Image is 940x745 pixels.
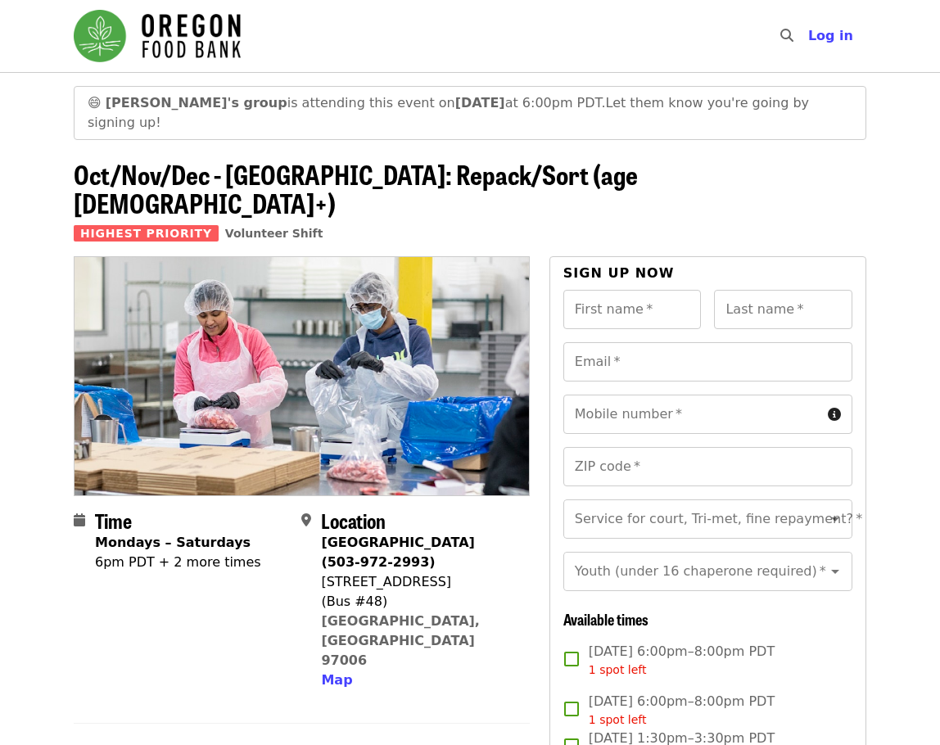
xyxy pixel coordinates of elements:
input: Last name [714,290,852,329]
div: 6pm PDT + 2 more times [95,553,261,572]
span: Available times [563,608,649,630]
span: Time [95,506,132,535]
button: Open [824,560,847,583]
span: grinning face emoji [88,95,102,111]
strong: [DATE] [455,95,505,111]
span: Oct/Nov/Dec - [GEOGRAPHIC_DATA]: Repack/Sort (age [DEMOGRAPHIC_DATA]+) [74,155,638,222]
button: Open [824,508,847,531]
input: Email [563,342,852,382]
a: [GEOGRAPHIC_DATA], [GEOGRAPHIC_DATA] 97006 [321,613,480,668]
span: [DATE] 6:00pm–8:00pm PDT [589,642,775,679]
strong: [GEOGRAPHIC_DATA] (503-972-2993) [321,535,474,570]
img: Oct/Nov/Dec - Beaverton: Repack/Sort (age 10+) organized by Oregon Food Bank [75,257,529,494]
div: (Bus #48) [321,592,516,612]
i: circle-info icon [828,407,841,422]
button: Map [321,670,352,690]
strong: Mondays – Saturdays [95,535,251,550]
span: is attending this event on at 6:00pm PDT. [106,95,606,111]
input: Mobile number [563,395,821,434]
strong: [PERSON_NAME]'s group [106,95,287,111]
input: Search [803,16,816,56]
img: Oregon Food Bank - Home [74,10,241,62]
span: Highest Priority [74,225,219,242]
i: map-marker-alt icon [301,512,311,528]
span: 1 spot left [589,713,647,726]
span: Log in [808,28,853,43]
span: [DATE] 6:00pm–8:00pm PDT [589,692,775,729]
span: Location [321,506,386,535]
button: Log in [795,20,866,52]
span: 1 spot left [589,663,647,676]
span: Sign up now [563,265,675,281]
input: First name [563,290,702,329]
a: Volunteer Shift [225,227,323,240]
i: search icon [780,28,793,43]
input: ZIP code [563,447,852,486]
span: Map [321,672,352,688]
i: calendar icon [74,512,85,528]
div: [STREET_ADDRESS] [321,572,516,592]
